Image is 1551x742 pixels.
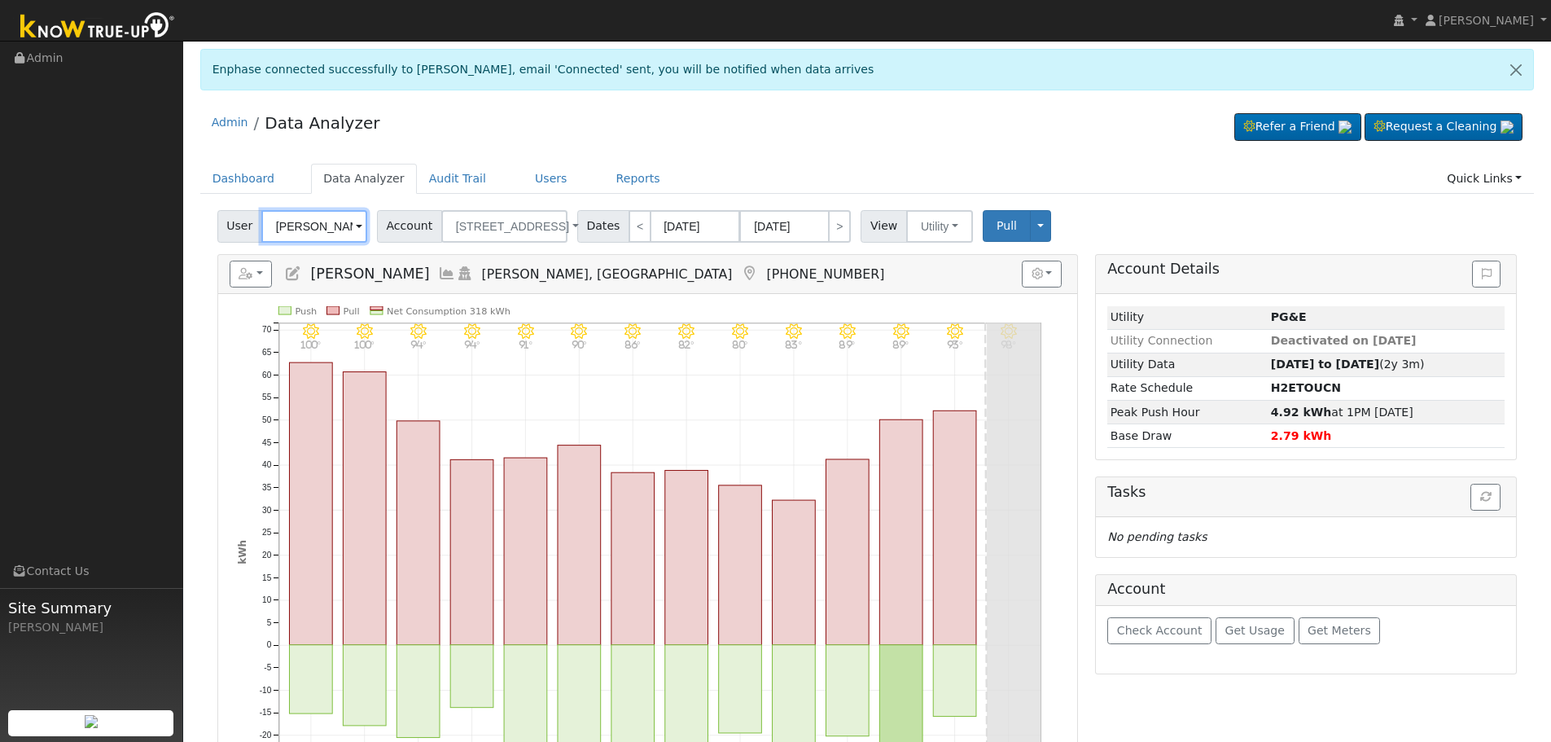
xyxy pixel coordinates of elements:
[1299,617,1381,645] button: Get Meters
[262,505,272,514] text: 30
[625,323,642,340] i: 9/09 - Clear
[1271,429,1332,442] strong: 2.79 kWh
[1271,334,1417,347] span: Deactivated on [DATE]
[1499,50,1533,90] a: Close
[377,210,442,243] span: Account
[906,210,973,243] button: Utility
[941,340,970,349] p: 93°
[266,618,271,627] text: 5
[826,645,870,736] rect: onclick=""
[834,340,862,349] p: 89°
[1365,113,1523,141] a: Request a Cleaning
[518,323,534,340] i: 9/07 - Clear
[311,164,417,194] a: Data Analyzer
[262,348,272,357] text: 65
[343,645,386,726] rect: onclick=""
[387,305,510,317] text: Net Consumption 318 kWh
[733,323,749,340] i: 9/11 - MostlyClear
[947,323,963,340] i: 9/15 - Clear
[565,340,594,349] p: 90°
[259,709,271,718] text: -15
[1216,617,1295,645] button: Get Usage
[261,210,367,243] input: Select a User
[265,113,379,133] a: Data Analyzer
[262,370,272,379] text: 60
[1271,358,1379,371] strong: [DATE] to [DATE]
[1435,164,1534,194] a: Quick Links
[1501,121,1514,134] img: retrieve
[719,485,762,645] rect: onclick=""
[1234,113,1361,141] a: Refer a Friend
[604,164,673,194] a: Reports
[295,305,317,317] text: Push
[259,731,271,740] text: -20
[217,210,262,243] span: User
[934,411,977,645] rect: onclick=""
[558,445,601,644] rect: onclick=""
[85,715,98,728] img: retrieve
[264,663,271,672] text: -5
[397,645,440,738] rect: onclick=""
[310,266,429,282] span: [PERSON_NAME]
[983,210,1031,242] button: Pull
[200,164,287,194] a: Dashboard
[997,219,1017,232] span: Pull
[404,340,432,349] p: 94°
[410,323,427,340] i: 9/05 - Clear
[611,472,655,645] rect: onclick=""
[262,325,272,334] text: 70
[343,371,386,645] rect: onclick=""
[262,437,272,446] text: 45
[262,528,272,537] text: 25
[577,210,629,243] span: Dates
[880,419,923,645] rect: onclick=""
[673,340,701,349] p: 82°
[511,340,540,349] p: 91°
[296,340,325,349] p: 100°
[1271,358,1425,371] span: (2y 3m)
[1107,376,1268,400] td: Rate Schedule
[438,266,456,282] a: Multi-Series Graph
[397,421,440,645] rect: onclick=""
[450,459,493,645] rect: onclick=""
[1271,381,1341,394] strong: K
[8,619,174,636] div: [PERSON_NAME]
[1439,14,1534,27] span: [PERSON_NAME]
[1107,617,1211,645] button: Check Account
[1107,401,1268,424] td: Peak Push Hour
[1308,624,1371,637] span: Get Meters
[839,323,856,340] i: 9/13 - Clear
[350,340,379,349] p: 100°
[1107,424,1268,448] td: Base Draw
[456,220,569,233] span: [STREET_ADDRESS]
[212,116,248,129] a: Admin
[262,415,272,424] text: 50
[482,266,733,282] span: [PERSON_NAME], [GEOGRAPHIC_DATA]
[828,210,851,243] a: >
[934,645,977,717] rect: onclick=""
[1472,261,1501,288] button: Issue History
[343,305,359,317] text: Pull
[780,340,808,349] p: 83°
[417,164,498,194] a: Audit Trail
[1470,484,1501,511] button: Refresh
[259,686,271,695] text: -10
[504,458,547,645] rect: onclick=""
[12,9,183,46] img: Know True-Up
[826,459,870,645] rect: onclick=""
[887,340,916,349] p: 89°
[262,393,272,402] text: 55
[8,597,174,619] span: Site Summary
[1111,334,1213,347] span: Utility Connection
[1117,624,1203,637] span: Check Account
[1271,406,1332,419] strong: 4.92 kWh
[1107,353,1268,376] td: Utility Data
[1107,484,1505,501] h5: Tasks
[289,362,332,645] rect: onclick=""
[1107,581,1165,597] h5: Account
[284,266,302,282] a: Edit User (11130)
[262,595,272,604] text: 10
[262,573,272,582] text: 15
[786,323,803,340] i: 9/12 - Clear
[766,266,884,282] span: [PHONE_NUMBER]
